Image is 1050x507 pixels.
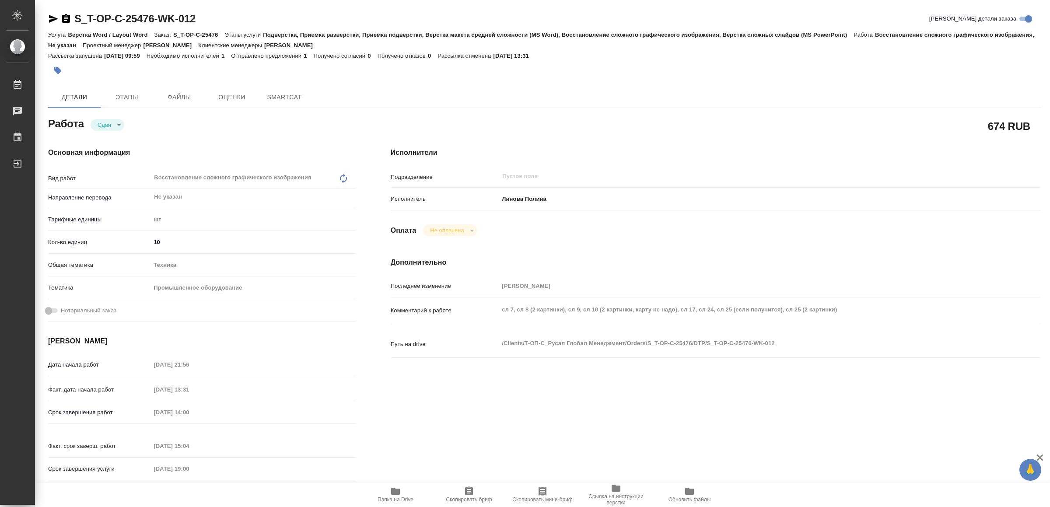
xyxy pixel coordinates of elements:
[391,306,499,315] p: Комментарий к работе
[263,92,305,103] span: SmartCat
[264,42,319,49] p: [PERSON_NAME]
[314,52,368,59] p: Получено согласий
[211,92,253,103] span: Оценки
[48,215,150,224] p: Тарифные единицы
[653,483,726,507] button: Обновить файлы
[437,52,493,59] p: Рассылка отменена
[74,13,196,24] a: S_T-OP-C-25476-WK-012
[150,236,355,248] input: ✎ Введи что-нибудь
[147,52,221,59] p: Необходимо исполнителей
[579,483,653,507] button: Ссылка на инструкции верстки
[154,31,173,38] p: Заказ:
[988,119,1030,133] h2: 674 RUB
[83,42,143,49] p: Проектный менеджер
[48,147,356,158] h4: Основная информация
[150,406,227,419] input: Пустое поле
[427,227,466,234] button: Не оплачена
[198,42,264,49] p: Клиентские менеджеры
[48,193,150,202] p: Направление перевода
[668,497,711,503] span: Обновить файлы
[391,282,499,290] p: Последнее изменение
[173,31,224,38] p: S_T-OP-C-25476
[91,119,124,131] div: Сдан
[48,61,67,80] button: Добавить тэг
[95,121,114,129] button: Сдан
[391,257,1040,268] h4: Дополнительно
[150,440,227,452] input: Пустое поле
[499,195,546,203] p: Линова Полина
[224,31,263,38] p: Этапы услуги
[263,31,854,38] p: Подверстка, Приемка разверстки, Приемка подверстки, Верстка макета средней сложности (MS Word), В...
[367,52,377,59] p: 0
[501,171,966,182] input: Пустое поле
[423,224,477,236] div: Сдан
[48,442,150,451] p: Факт. срок заверш. работ
[48,283,150,292] p: Тематика
[428,52,437,59] p: 0
[48,360,150,369] p: Дата начала работ
[854,31,875,38] p: Работа
[150,358,227,371] input: Пустое поле
[48,14,59,24] button: Скопировать ссылку для ЯМессенджера
[143,42,198,49] p: [PERSON_NAME]
[499,280,986,292] input: Пустое поле
[584,493,647,506] span: Ссылка на инструкции верстки
[48,261,150,269] p: Общая тематика
[48,385,150,394] p: Факт. дата начала работ
[48,115,84,131] h2: Работа
[68,31,154,38] p: Верстка Word / Layout Word
[150,212,355,227] div: шт
[391,195,499,203] p: Исполнитель
[506,483,579,507] button: Скопировать мини-бриф
[48,174,150,183] p: Вид работ
[48,465,150,473] p: Срок завершения услуги
[106,92,148,103] span: Этапы
[391,340,499,349] p: Путь на drive
[512,497,572,503] span: Скопировать мини-бриф
[499,336,986,351] textarea: /Clients/Т-ОП-С_Русал Глобал Менеджмент/Orders/S_T-OP-C-25476/DTP/S_T-OP-C-25476-WK-012
[48,31,68,38] p: Услуга
[150,258,355,273] div: Техника
[150,280,355,295] div: Промышленное оборудование
[493,52,535,59] p: [DATE] 13:31
[231,52,304,59] p: Отправлено предложений
[61,306,116,315] span: Нотариальный заказ
[48,52,104,59] p: Рассылка запущена
[359,483,432,507] button: Папка на Drive
[1019,459,1041,481] button: 🙏
[104,52,147,59] p: [DATE] 09:59
[499,302,986,317] textarea: сл 7, сл 8 (2 картинки), сл 9, сл 10 (2 картинки, карту не надо), сл 17, сл 24, сл 25 (если получ...
[304,52,313,59] p: 1
[48,336,356,346] h4: [PERSON_NAME]
[150,383,227,396] input: Пустое поле
[378,497,413,503] span: Папка на Drive
[446,497,492,503] span: Скопировать бриф
[221,52,231,59] p: 1
[391,147,1040,158] h4: Исполнители
[48,408,150,417] p: Срок завершения работ
[378,52,428,59] p: Получено отказов
[61,14,71,24] button: Скопировать ссылку
[158,92,200,103] span: Файлы
[1023,461,1038,479] span: 🙏
[929,14,1016,23] span: [PERSON_NAME] детали заказа
[391,173,499,182] p: Подразделение
[432,483,506,507] button: Скопировать бриф
[391,225,416,236] h4: Оплата
[48,238,150,247] p: Кол-во единиц
[53,92,95,103] span: Детали
[150,462,227,475] input: Пустое поле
